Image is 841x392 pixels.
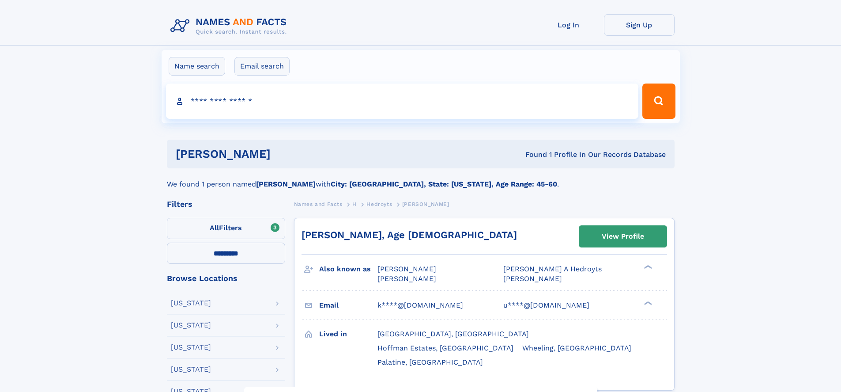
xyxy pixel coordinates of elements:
span: Wheeling, [GEOGRAPHIC_DATA] [522,344,631,352]
a: H [352,198,357,209]
div: ❯ [642,300,652,306]
span: [GEOGRAPHIC_DATA], [GEOGRAPHIC_DATA] [377,330,529,338]
div: [US_STATE] [171,366,211,373]
button: Search Button [642,84,675,119]
input: search input [166,84,639,119]
label: Filters [167,218,285,239]
label: Name search [169,57,225,76]
span: Hedroyts [366,201,392,207]
div: ❯ [642,264,652,270]
b: City: [GEOGRAPHIC_DATA], State: [US_STATE], Age Range: 45-60 [331,180,557,188]
div: Browse Locations [167,274,285,282]
label: Email search [234,57,290,76]
a: Names and Facts [294,198,343,209]
div: [US_STATE] [171,344,211,351]
div: Filters [167,200,285,208]
span: [PERSON_NAME] [402,201,449,207]
div: [US_STATE] [171,322,211,329]
div: [US_STATE] [171,300,211,307]
a: View Profile [579,226,667,247]
span: Hoffman Estates, [GEOGRAPHIC_DATA] [377,344,513,352]
span: Palatine, [GEOGRAPHIC_DATA] [377,358,483,366]
div: Found 1 Profile In Our Records Database [398,150,666,160]
span: [PERSON_NAME] A Hedroyts [503,265,602,273]
span: H [352,201,357,207]
img: Logo Names and Facts [167,14,294,38]
span: [PERSON_NAME] [377,265,436,273]
a: [PERSON_NAME], Age [DEMOGRAPHIC_DATA] [302,229,517,240]
span: All [210,224,219,232]
h3: Also known as [319,262,377,277]
h1: [PERSON_NAME] [176,148,398,160]
a: Hedroyts [366,198,392,209]
h3: Email [319,298,377,313]
div: View Profile [602,226,644,247]
b: [PERSON_NAME] [256,180,316,188]
span: [PERSON_NAME] [503,274,562,283]
a: Sign Up [604,14,675,36]
span: [PERSON_NAME] [377,274,436,283]
div: We found 1 person named with . [167,168,675,190]
a: Log In [533,14,604,36]
h3: Lived in [319,327,377,342]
